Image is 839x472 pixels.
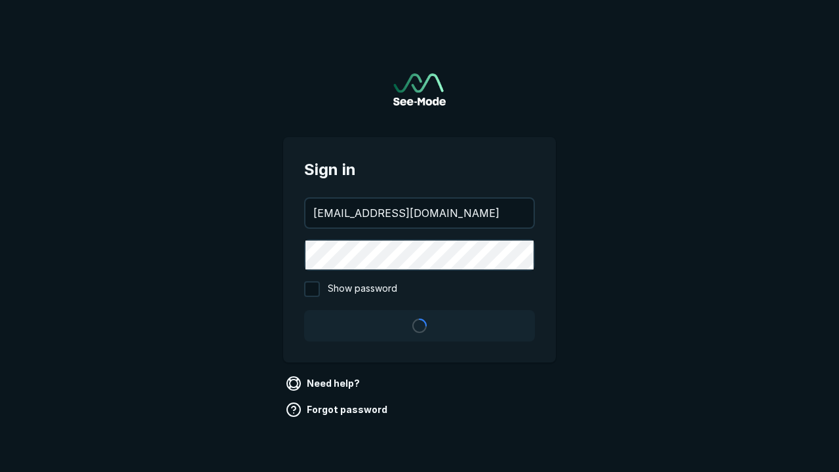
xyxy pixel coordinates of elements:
input: your@email.com [305,199,534,227]
a: Go to sign in [393,73,446,106]
a: Forgot password [283,399,393,420]
span: Show password [328,281,397,297]
img: See-Mode Logo [393,73,446,106]
a: Need help? [283,373,365,394]
span: Sign in [304,158,535,182]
